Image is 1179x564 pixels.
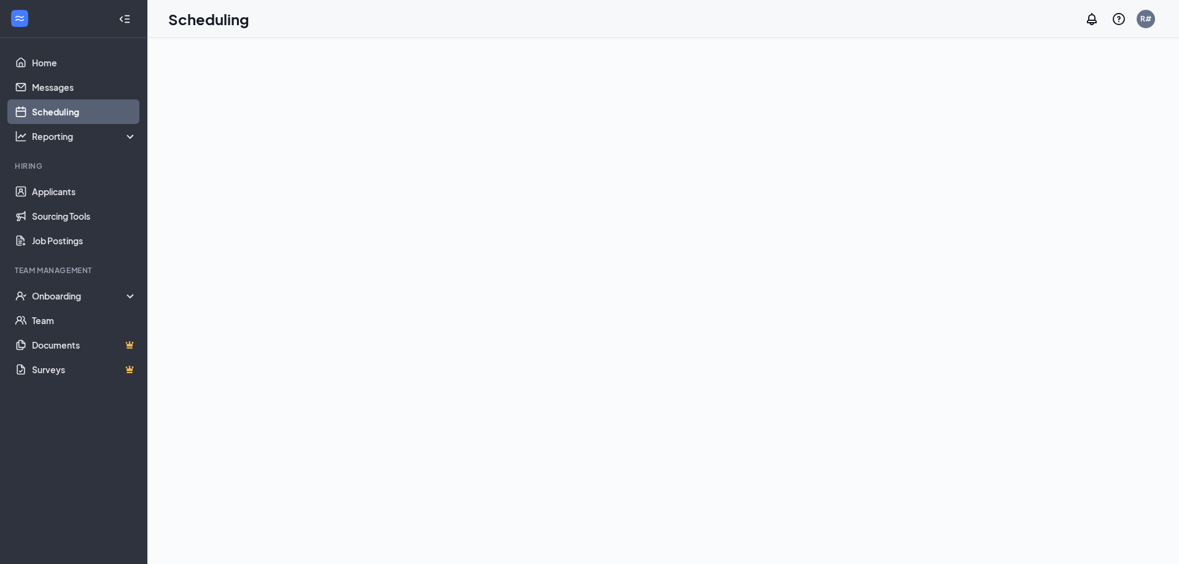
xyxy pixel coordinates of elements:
[32,228,137,253] a: Job Postings
[168,9,249,29] h1: Scheduling
[1084,12,1099,26] svg: Notifications
[1140,14,1151,24] div: R#
[1111,12,1126,26] svg: QuestionInfo
[32,179,137,204] a: Applicants
[32,308,137,333] a: Team
[15,161,134,171] div: Hiring
[32,99,137,124] a: Scheduling
[14,12,26,25] svg: WorkstreamLogo
[32,357,137,382] a: SurveysCrown
[15,130,27,142] svg: Analysis
[32,204,137,228] a: Sourcing Tools
[15,265,134,276] div: Team Management
[15,290,27,302] svg: UserCheck
[119,13,131,25] svg: Collapse
[32,290,138,302] div: Onboarding
[32,50,137,75] a: Home
[32,75,137,99] a: Messages
[32,130,138,142] div: Reporting
[32,333,137,357] a: DocumentsCrown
